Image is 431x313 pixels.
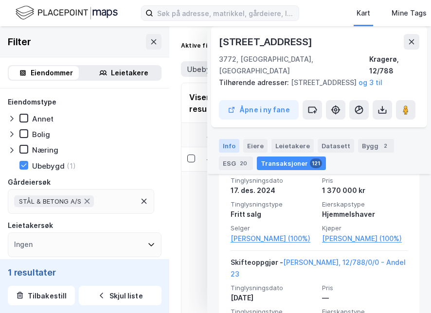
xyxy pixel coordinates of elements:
[8,266,162,278] div: 1 resultater
[392,7,427,19] div: Mine Tags
[318,139,354,153] div: Datasett
[219,78,291,87] span: Tilhørende adresser:
[357,7,370,19] div: Kart
[322,209,408,220] div: Hjemmelshaver
[181,42,222,50] div: Aktive filtere
[238,158,249,168] div: 20
[67,161,76,171] div: (1)
[79,286,162,305] button: Skjul liste
[16,4,118,21] img: logo.f888ab2527a4732fd821a326f86c7f29.svg
[231,209,316,220] div: Fritt salg
[219,100,299,120] button: Åpne i ny fane
[322,176,408,185] span: Pris
[310,158,322,168] div: 121
[322,200,408,209] span: Eierskapstype
[207,154,273,164] div: —
[231,257,408,284] div: Skifteoppgjør -
[219,53,369,77] div: 3772, [GEOGRAPHIC_DATA], [GEOGRAPHIC_DATA]
[32,114,54,123] div: Annet
[231,284,316,292] span: Tinglysningsdato
[14,239,33,250] div: Ingen
[219,34,314,50] div: [STREET_ADDRESS]
[31,67,73,79] div: Eiendommer
[243,139,268,153] div: Eiere
[32,145,58,155] div: Næring
[32,130,50,139] div: Bolig
[322,284,408,292] span: Pris
[322,185,408,196] div: 1 370 000 kr
[358,139,394,153] div: Bygg
[231,233,316,244] a: [PERSON_NAME] (100%)
[8,220,53,231] div: Leietakersøk
[219,139,239,153] div: Info
[8,34,31,50] div: Filter
[369,53,419,77] div: Kragerø, 12/788
[219,156,253,170] div: ESG
[231,258,406,278] a: [PERSON_NAME], 12/788/0/0 - Andel 23
[322,292,408,304] div: —
[322,233,408,244] a: [PERSON_NAME] (100%)
[322,224,408,232] span: Kjøper
[271,139,314,153] div: Leietakere
[257,156,326,170] div: Transaksjoner
[111,67,148,79] div: Leietakere
[231,185,316,196] div: 17. des. 2024
[380,141,390,151] div: 2
[231,200,316,209] span: Tinglysningstype
[8,96,56,108] div: Eiendomstype
[153,6,299,20] input: Søk på adresse, matrikkel, gårdeiere, leietakere eller personer
[19,197,81,205] span: STÅL & BETONG A/S
[8,176,51,188] div: Gårdeiersøk
[187,65,219,74] span: Ubebygd
[32,161,65,171] div: Ubebygd
[189,91,247,115] div: Viser 1 resultater
[231,292,316,304] div: [DATE]
[231,224,316,232] span: Selger
[219,77,412,88] div: [STREET_ADDRESS]
[231,176,316,185] span: Tinglysningsdato
[8,286,75,305] button: Tilbakestill
[382,266,431,313] div: Kontrollprogram for chat
[382,266,431,313] iframe: Chat Widget
[207,131,261,140] div: Adresse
